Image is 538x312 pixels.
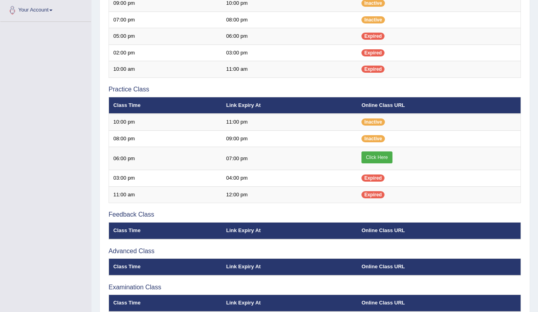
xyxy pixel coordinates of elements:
[109,223,222,239] th: Class Time
[109,86,521,93] h3: Practice Class
[222,147,357,170] td: 07:00 pm
[361,151,392,163] a: Click Here
[109,295,222,312] th: Class Time
[109,284,521,291] h3: Examination Class
[109,45,222,61] td: 02:00 pm
[109,61,222,78] td: 10:00 am
[109,130,222,147] td: 08:00 pm
[109,248,521,255] h3: Advanced Class
[222,12,357,28] td: 08:00 pm
[109,259,222,275] th: Class Time
[109,28,222,45] td: 05:00 pm
[222,97,357,114] th: Link Expiry At
[109,211,521,218] h3: Feedback Class
[222,45,357,61] td: 03:00 pm
[222,295,357,312] th: Link Expiry At
[109,12,222,28] td: 07:00 pm
[361,174,385,182] span: Expired
[357,223,521,239] th: Online Class URL
[222,186,357,203] td: 12:00 pm
[361,49,385,56] span: Expired
[222,259,357,275] th: Link Expiry At
[109,147,222,170] td: 06:00 pm
[357,295,521,312] th: Online Class URL
[109,114,222,130] td: 10:00 pm
[109,186,222,203] td: 11:00 am
[361,16,385,23] span: Inactive
[222,130,357,147] td: 09:00 pm
[361,66,385,73] span: Expired
[222,223,357,239] th: Link Expiry At
[109,97,222,114] th: Class Time
[357,259,521,275] th: Online Class URL
[222,114,357,130] td: 11:00 pm
[222,28,357,45] td: 06:00 pm
[109,170,222,187] td: 03:00 pm
[361,118,385,126] span: Inactive
[361,135,385,142] span: Inactive
[361,191,385,198] span: Expired
[222,61,357,78] td: 11:00 am
[357,97,521,114] th: Online Class URL
[222,170,357,187] td: 04:00 pm
[361,33,385,40] span: Expired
